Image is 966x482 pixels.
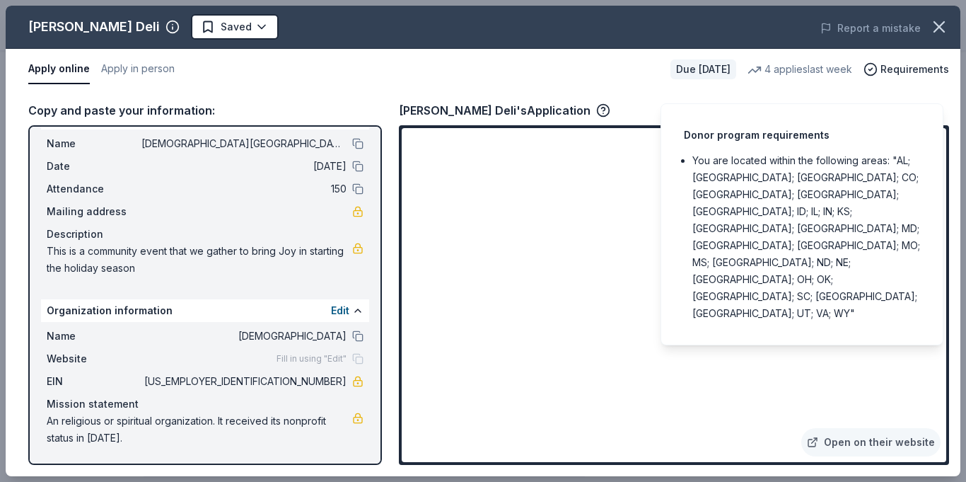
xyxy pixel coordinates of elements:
button: Saved [191,14,279,40]
span: [DEMOGRAPHIC_DATA] [141,328,347,345]
span: EIN [47,373,141,390]
div: Description [47,226,363,243]
div: 4 applies last week [747,61,852,78]
div: Organization information [41,299,369,322]
div: [PERSON_NAME] Deli's Application [399,101,610,120]
div: Donor program requirements [684,127,920,144]
span: 150 [141,180,347,197]
span: Requirements [880,61,949,78]
a: Open on their website [801,428,941,457]
span: [US_EMPLOYER_IDENTIFICATION_NUMBER] [141,373,347,390]
button: Edit [331,302,349,319]
span: [DEMOGRAPHIC_DATA][GEOGRAPHIC_DATA] Annual Joy Night [141,135,347,152]
div: Mission statement [47,396,363,413]
span: Fill in using "Edit" [277,353,347,365]
span: Attendance [47,180,141,197]
button: Requirements [863,61,949,78]
div: [PERSON_NAME] Deli [28,16,160,38]
button: Apply online [28,54,90,84]
span: [DATE] [141,158,347,175]
span: Mailing address [47,203,141,220]
div: Due [DATE] [670,59,736,79]
button: Apply in person [101,54,175,84]
button: Report a mistake [820,20,921,37]
span: Name [47,328,141,345]
li: You are located within the following areas: "AL; [GEOGRAPHIC_DATA]; [GEOGRAPHIC_DATA]; CO; [GEOGR... [692,152,920,322]
div: Copy and paste your information: [28,101,382,120]
span: Date [47,158,141,175]
span: Website [47,350,141,367]
span: Name [47,135,141,152]
span: This is a community event that we gather to bring Joy in starting the holiday season [47,243,352,277]
span: An religious or spiritual organization. It received its nonprofit status in [DATE]. [47,413,352,447]
span: Saved [221,18,252,35]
